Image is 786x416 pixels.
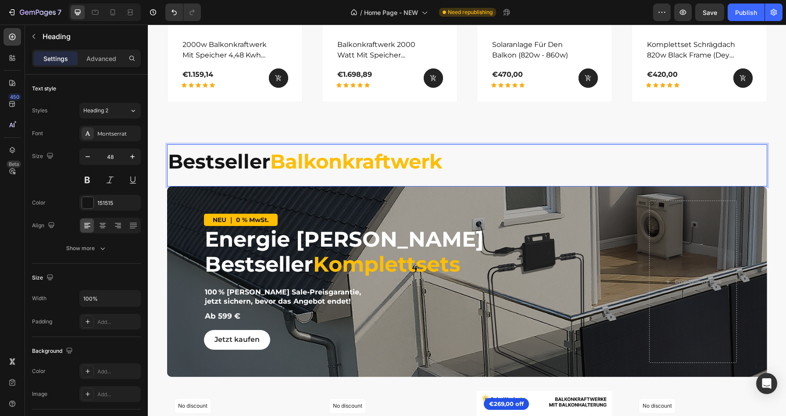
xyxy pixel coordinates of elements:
a: Komplettset Schrägdach 820w Black Frame (Deye 800W Wechselrichter) [498,14,591,37]
div: Color [32,199,46,207]
span: / [360,8,362,17]
h2: komplettset schrägdach 820w black frame (deye 800w wechselrichter) [498,14,591,37]
p: Ab 599 € [57,287,213,296]
div: Image [32,390,47,398]
div: Add... [97,318,139,326]
strong: Bestseller [20,125,122,149]
p: No discount [185,377,214,385]
div: Show more [66,244,107,253]
input: Auto [80,290,140,306]
div: Text style [32,85,56,93]
div: 151515 [97,199,139,207]
div: Size [32,151,55,162]
p: 7 [57,7,61,18]
div: Undo/Redo [165,4,201,21]
button: Heading 2 [79,103,141,118]
iframe: Design area [148,25,786,416]
div: Background [32,345,75,357]
h3: Rich Text Editor. Editing area: main [19,120,619,153]
div: €470,00 [343,44,376,56]
p: 100 % [PERSON_NAME] Sale-Preisgarantie, jetzt sichern, bevor das Angebot endet! [57,263,213,282]
button: Publish [728,4,765,21]
span: Heading 2 [83,107,108,115]
button: 7 [4,4,65,21]
div: €420,00 [498,44,531,56]
div: €1.698,89 [189,44,225,56]
div: Beta [7,161,21,168]
h2: solaranlage für den balkon (820w - 860w) [343,14,436,37]
button: <p>Jetzt kaufen</p> [56,305,122,325]
p: Advanced [86,54,116,63]
p: No discount [495,377,524,385]
p: NEU ｜ 0 % MwSt. [65,191,121,199]
div: Overlay [19,162,619,352]
div: Open Intercom Messenger [756,373,777,394]
div: Background Image [19,162,619,352]
p: Heading [43,31,137,42]
div: Styles [32,107,47,115]
div: Padding [32,318,52,326]
pre: €269,00 off [336,373,381,386]
div: Add... [97,368,139,376]
div: Montserrat [97,130,139,138]
strong: Komplettsets [165,227,312,252]
span: Home Page - NEW [364,8,418,17]
div: Font [32,129,43,137]
strong: Energie [PERSON_NAME] Bestseller [57,202,336,253]
div: 450 [8,93,21,100]
span: Need republishing [448,8,493,16]
button: Show more [32,240,141,256]
button: Save [695,4,724,21]
div: Size [32,272,55,284]
div: Color [32,367,46,375]
p: No discount [30,377,60,385]
p: Jetzt kaufen [67,311,112,320]
a: Solaranlage für den Balkon (820w - 860w) [343,14,436,37]
strong: Balkonkraftwerk [122,125,294,149]
div: Align [32,220,57,232]
span: Save [703,9,717,16]
div: Width [32,294,46,302]
div: Add... [97,391,139,398]
div: Publish [735,8,757,17]
p: Settings [43,54,68,63]
div: Drop element here [527,254,574,261]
